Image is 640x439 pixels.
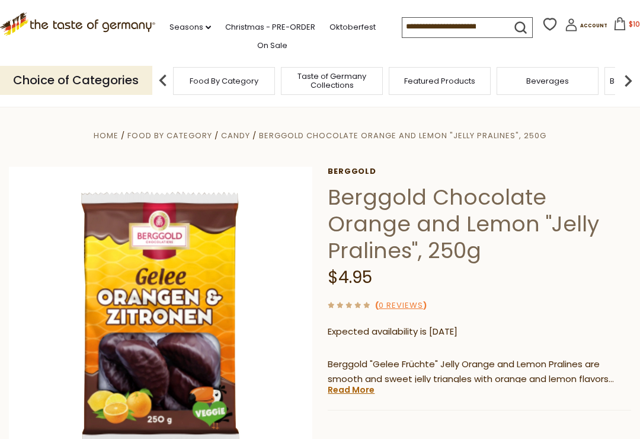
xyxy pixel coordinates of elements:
[379,300,423,312] a: 0 Reviews
[225,21,315,34] a: Christmas - PRE-ORDER
[328,184,631,264] h1: Berggold Chocolate Orange and Lemon "Jelly Pralines", 250g
[259,130,546,141] a: Berggold Chocolate Orange and Lemon "Jelly Pralines", 250g
[328,266,372,289] span: $4.95
[257,39,287,52] a: On Sale
[328,325,631,339] p: Expected availability is [DATE]
[284,72,379,90] a: Taste of Germany Collections
[526,77,569,85] a: Beverages
[580,23,607,29] span: Account
[404,77,475,85] a: Featured Products
[221,130,250,141] a: Candy
[328,357,631,387] p: Berggold "Gelee Früchte" Jelly Orange and Lemon Pralines are smooth and sweet jelly triangles wit...
[127,130,212,141] a: Food By Category
[616,69,640,93] img: next arrow
[190,77,258,85] a: Food By Category
[565,18,607,36] a: Account
[328,384,375,396] a: Read More
[328,167,631,176] a: Berggold
[94,130,119,141] a: Home
[151,69,175,93] img: previous arrow
[329,21,376,34] a: Oktoberfest
[375,300,427,311] span: ( )
[169,21,211,34] a: Seasons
